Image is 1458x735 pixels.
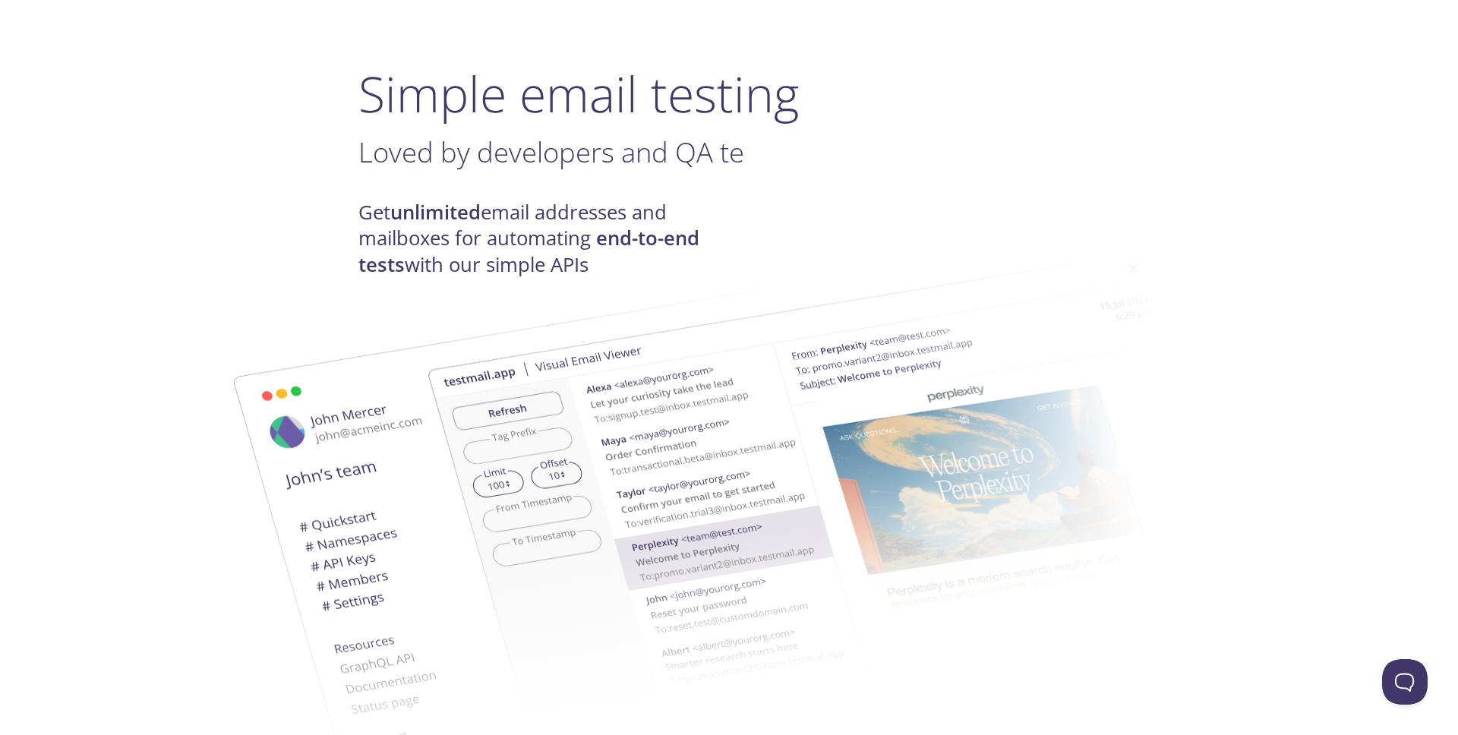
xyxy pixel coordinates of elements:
[390,199,481,226] strong: unlimited
[358,200,729,278] h4: Get email addresses and mailboxes for automating with our simple APIs
[1382,659,1428,705] iframe: Help Scout Beacon - Open
[358,225,699,277] strong: end-to-end tests
[358,65,1100,123] h1: Simple email testing
[358,133,744,171] span: Loved by developers and QA te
